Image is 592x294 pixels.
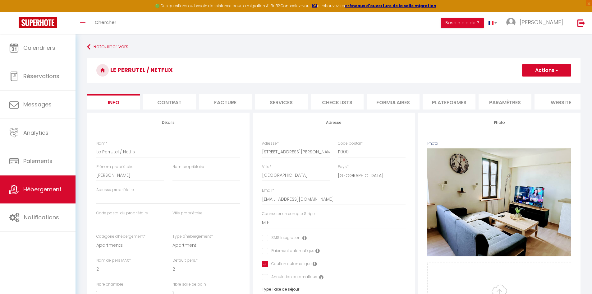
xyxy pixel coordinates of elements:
[262,188,274,194] label: Email
[262,164,271,170] label: Ville
[172,258,198,264] label: Default pers.
[172,282,206,287] label: Nbre salle de bain
[338,141,363,147] label: Code postal
[268,261,312,268] label: Caution automatique
[345,3,436,8] a: créneaux d'ouverture de la salle migration
[143,94,196,110] li: Contrat
[577,19,585,27] img: logout
[172,164,204,170] label: Nom propriétaire
[96,187,134,193] label: Adresse propriétaire
[441,18,484,28] button: Besoin d'aide ?
[90,12,121,34] a: Chercher
[87,58,581,83] h3: Le Perrutel / Netflix
[311,94,364,110] li: Checklists
[23,157,53,165] span: Paiements
[423,94,475,110] li: Plateformes
[502,12,571,34] a: ... [PERSON_NAME]
[427,141,438,147] label: Photo
[87,94,140,110] li: Info
[255,94,308,110] li: Services
[172,210,203,216] label: Ville propriétaire
[23,100,52,108] span: Messages
[96,210,148,216] label: Code postal du propriétaire
[87,41,581,53] a: Retourner vers
[23,185,62,193] span: Hébergement
[367,94,420,110] li: Formulaires
[23,72,59,80] span: Réservations
[268,248,314,255] label: Paiement automatique
[96,141,107,147] label: Nom
[427,120,571,125] h4: Photo
[312,3,317,8] a: ICI
[23,44,55,52] span: Calendriers
[96,164,134,170] label: Prénom propriétaire
[96,234,145,240] label: Catégorie d'hébergement
[172,234,213,240] label: Type d'hébergement
[338,164,349,170] label: Pays
[262,141,279,147] label: Adresse
[535,94,587,110] li: website
[199,94,252,110] li: Facture
[95,19,116,26] span: Chercher
[262,211,315,217] label: Connecter un compte Stripe
[262,287,406,292] h6: Type Taxe de séjour
[24,213,59,221] span: Notifications
[506,18,516,27] img: ...
[96,258,131,264] label: Nom de pers MAX
[520,18,563,26] span: [PERSON_NAME]
[96,120,240,125] h4: Détails
[479,94,531,110] li: Paramètres
[262,120,406,125] h4: Adresse
[522,64,571,77] button: Actions
[19,17,57,28] img: Super Booking
[96,282,123,287] label: Nbre chambre
[23,129,48,137] span: Analytics
[5,2,24,21] button: Ouvrir le widget de chat LiveChat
